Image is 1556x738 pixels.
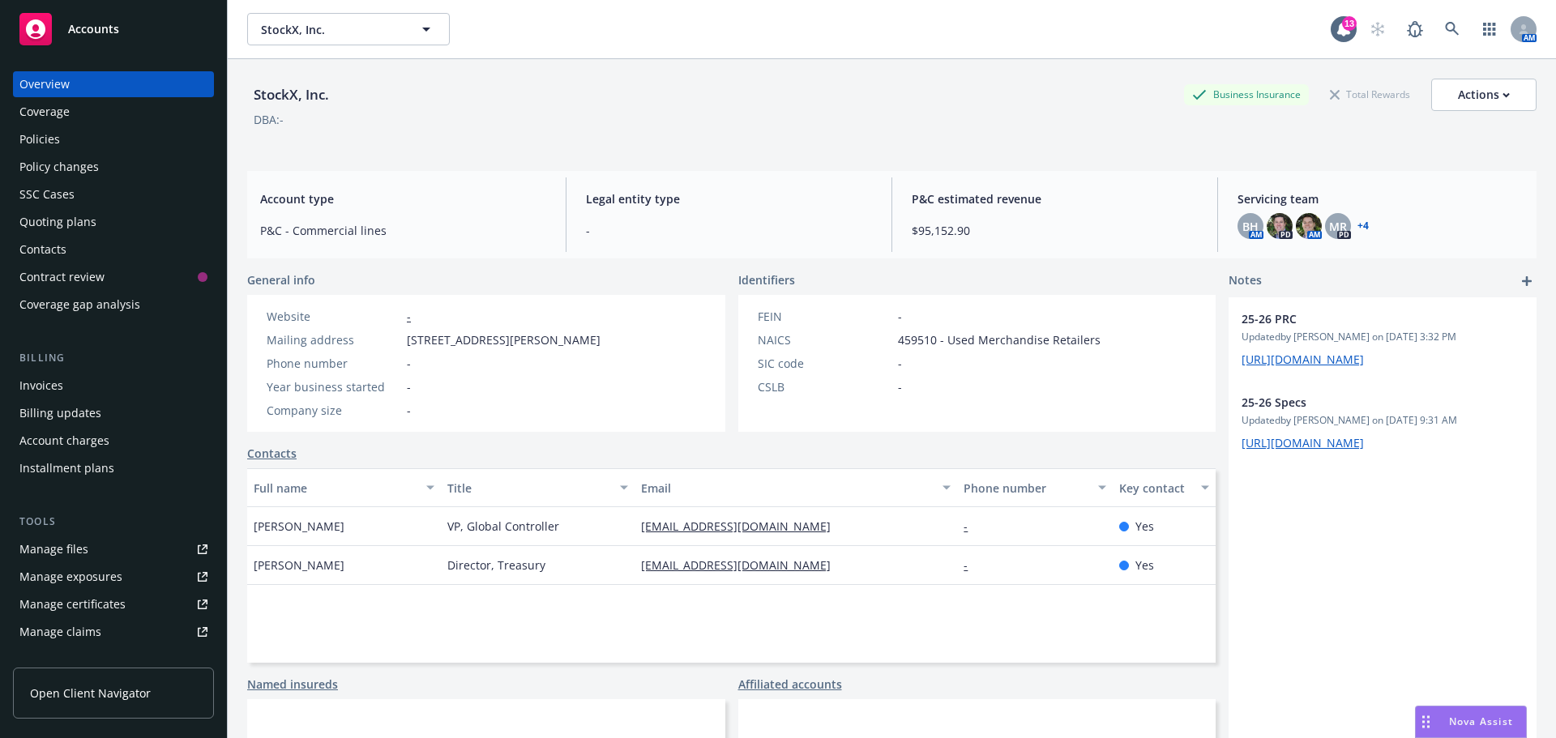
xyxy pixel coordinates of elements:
span: P&C estimated revenue [912,190,1198,207]
div: SIC code [758,355,891,372]
span: - [586,222,872,239]
a: Manage claims [13,619,214,645]
div: FEIN [758,308,891,325]
span: - [407,378,411,395]
button: Key contact [1113,468,1216,507]
a: Installment plans [13,455,214,481]
span: Updated by [PERSON_NAME] on [DATE] 9:31 AM [1242,413,1524,428]
a: Invoices [13,373,214,399]
a: Coverage [13,99,214,125]
button: Title [441,468,635,507]
a: add [1517,271,1537,291]
div: DBA: - [254,111,284,128]
a: - [964,518,981,534]
div: Full name [254,480,417,497]
a: [URL][DOMAIN_NAME] [1242,352,1364,367]
a: Contract review [13,264,214,290]
span: 459510 - Used Merchandise Retailers [898,331,1101,348]
span: Yes [1135,518,1154,535]
div: Manage exposures [19,564,122,590]
span: Updated by [PERSON_NAME] on [DATE] 3:32 PM [1242,330,1524,344]
span: [PERSON_NAME] [254,518,344,535]
a: SSC Cases [13,181,214,207]
div: Drag to move [1416,706,1436,737]
div: Tools [13,514,214,530]
a: Search [1436,13,1468,45]
div: Billing updates [19,400,101,426]
span: Nova Assist [1449,715,1513,728]
div: Company size [267,402,400,419]
span: Legal entity type [586,190,872,207]
button: Email [635,468,957,507]
span: - [407,355,411,372]
span: BH [1242,218,1259,235]
span: [PERSON_NAME] [254,557,344,574]
a: Coverage gap analysis [13,292,214,318]
span: - [898,378,902,395]
a: +4 [1357,221,1369,231]
div: Invoices [19,373,63,399]
a: Named insureds [247,676,338,693]
span: Yes [1135,557,1154,574]
div: Business Insurance [1184,84,1309,105]
span: - [898,308,902,325]
button: StockX, Inc. [247,13,450,45]
button: Full name [247,468,441,507]
span: Accounts [68,23,119,36]
div: Manage BORs [19,646,96,672]
div: NAICS [758,331,891,348]
div: Account charges [19,428,109,454]
a: Policy changes [13,154,214,180]
div: Email [641,480,933,497]
a: Manage certificates [13,591,214,617]
span: VP, Global Controller [447,518,559,535]
div: Coverage [19,99,70,125]
div: Actions [1458,79,1510,110]
span: Open Client Navigator [30,685,151,702]
div: Contract review [19,264,105,290]
a: Affiliated accounts [738,676,842,693]
a: [URL][DOMAIN_NAME] [1242,435,1364,450]
div: Billing [13,350,214,366]
div: Website [267,308,400,325]
span: $95,152.90 [912,222,1198,239]
div: Overview [19,71,70,97]
a: Accounts [13,6,214,52]
div: Manage files [19,536,88,562]
div: SSC Cases [19,181,75,207]
div: Coverage gap analysis [19,292,140,318]
div: Phone number [267,355,400,372]
span: MR [1329,218,1347,235]
img: photo [1267,213,1293,239]
div: 25-26 PRCUpdatedby [PERSON_NAME] on [DATE] 3:32 PM[URL][DOMAIN_NAME] [1229,297,1537,381]
a: Billing updates [13,400,214,426]
span: Notes [1229,271,1262,291]
div: 25-26 SpecsUpdatedby [PERSON_NAME] on [DATE] 9:31 AM[URL][DOMAIN_NAME] [1229,381,1537,464]
a: Quoting plans [13,209,214,235]
a: Switch app [1473,13,1506,45]
span: - [898,355,902,372]
img: photo [1296,213,1322,239]
a: Policies [13,126,214,152]
a: Report a Bug [1399,13,1431,45]
a: Overview [13,71,214,97]
span: - [407,402,411,419]
a: [EMAIL_ADDRESS][DOMAIN_NAME] [641,518,844,534]
a: [EMAIL_ADDRESS][DOMAIN_NAME] [641,557,844,573]
div: Manage claims [19,619,101,645]
span: Account type [260,190,546,207]
span: 25-26 PRC [1242,310,1481,327]
a: Manage BORs [13,646,214,672]
a: Manage exposures [13,564,214,590]
button: Phone number [957,468,1112,507]
a: - [964,557,981,573]
div: CSLB [758,378,891,395]
div: Quoting plans [19,209,96,235]
span: P&C - Commercial lines [260,222,546,239]
span: General info [247,271,315,288]
div: Policy changes [19,154,99,180]
div: StockX, Inc. [247,84,336,105]
div: Title [447,480,610,497]
span: StockX, Inc. [261,21,401,38]
a: Contacts [13,237,214,262]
